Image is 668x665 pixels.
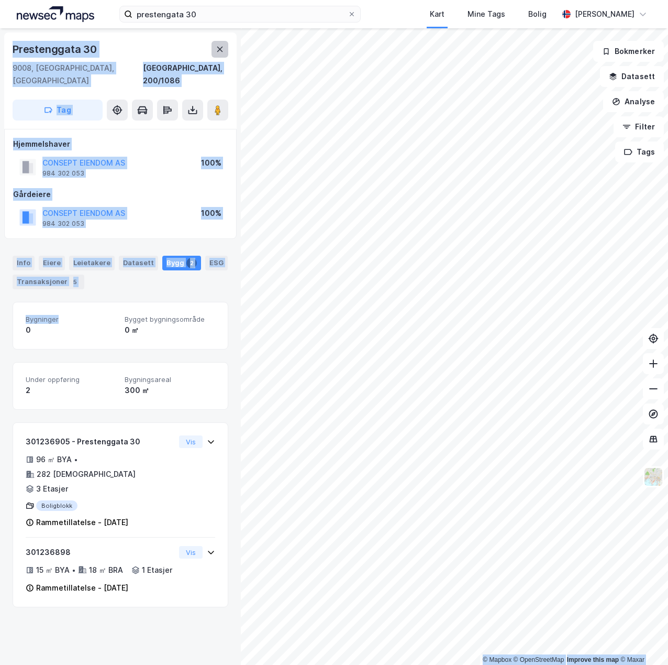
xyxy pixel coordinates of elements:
[13,138,228,150] div: Hjemmelshaver
[13,41,99,58] div: Prestenggata 30
[616,615,668,665] div: Kontrollprogram for chat
[69,256,115,270] div: Leietakere
[201,157,221,169] div: 100%
[643,467,663,487] img: Z
[201,207,221,220] div: 100%
[179,546,203,559] button: Vis
[132,6,348,22] input: Søk på adresse, matrikkel, gårdeiere, leietakere eller personer
[26,435,175,448] div: 301236905 - Prestenggata 30
[483,656,511,663] a: Mapbox
[13,188,228,201] div: Gårdeiere
[26,324,116,336] div: 0
[42,220,84,228] div: 984 302 053
[205,256,228,270] div: ESG
[125,324,215,336] div: 0 ㎡
[514,656,564,663] a: OpenStreetMap
[70,277,80,287] div: 5
[125,315,215,324] span: Bygget bygningsområde
[39,256,65,270] div: Eiere
[42,169,84,178] div: 984 302 053
[600,66,664,87] button: Datasett
[13,100,103,121] button: Tag
[13,62,143,87] div: 9008, [GEOGRAPHIC_DATA], [GEOGRAPHIC_DATA]
[528,8,547,20] div: Bolig
[143,62,228,87] div: [GEOGRAPHIC_DATA], 200/1086
[575,8,634,20] div: [PERSON_NAME]
[13,275,84,289] div: Transaksjoner
[615,141,664,162] button: Tags
[125,375,215,384] span: Bygningsareal
[74,455,78,464] div: •
[142,564,172,576] div: 1 Etasjer
[26,546,175,559] div: 301236898
[162,256,201,270] div: Bygg
[26,384,116,397] div: 2
[593,41,664,62] button: Bokmerker
[186,258,197,268] div: 2
[430,8,444,20] div: Kart
[125,384,215,397] div: 300 ㎡
[467,8,505,20] div: Mine Tags
[614,116,664,137] button: Filter
[36,564,70,576] div: 15 ㎡ BYA
[616,615,668,665] iframe: Chat Widget
[36,516,128,529] div: Rammetillatelse - [DATE]
[36,483,68,495] div: 3 Etasjer
[119,256,158,270] div: Datasett
[89,564,123,576] div: 18 ㎡ BRA
[567,656,619,663] a: Improve this map
[37,468,136,481] div: 282 [DEMOGRAPHIC_DATA]
[72,566,76,574] div: •
[603,91,664,112] button: Analyse
[13,256,35,270] div: Info
[26,375,116,384] span: Under oppføring
[26,315,116,324] span: Bygninger
[36,582,128,594] div: Rammetillatelse - [DATE]
[17,6,94,22] img: logo.a4113a55bc3d86da70a041830d287a7e.svg
[36,453,72,466] div: 96 ㎡ BYA
[179,435,203,448] button: Vis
